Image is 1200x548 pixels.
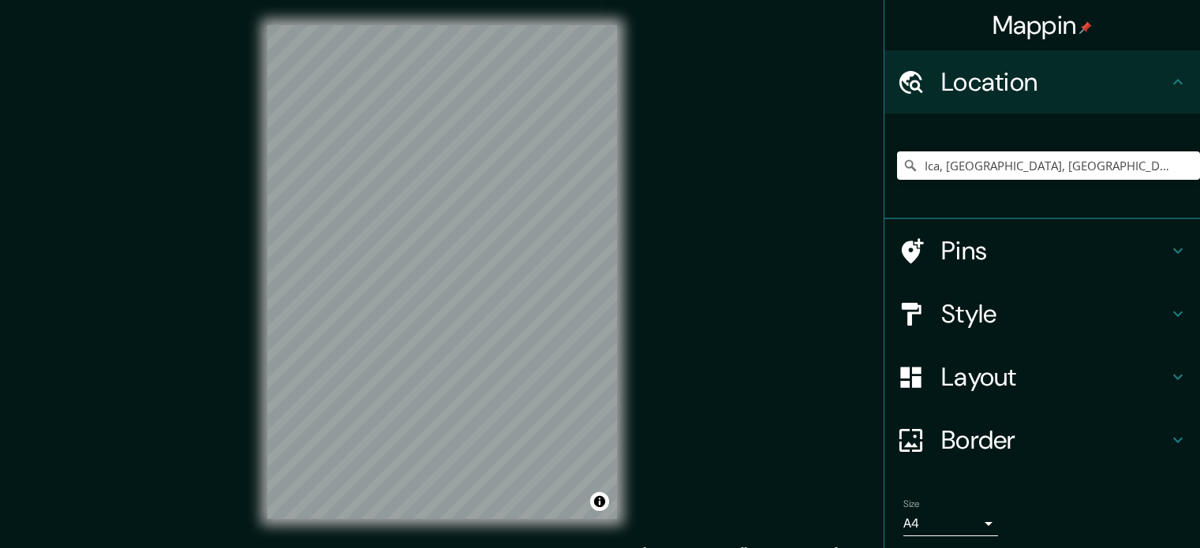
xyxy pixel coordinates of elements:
h4: Border [941,424,1168,456]
div: Location [884,50,1200,114]
label: Size [903,498,920,511]
h4: Location [941,66,1168,98]
canvas: Map [267,25,617,519]
div: Style [884,282,1200,345]
img: pin-icon.png [1079,21,1092,34]
h4: Mappin [993,9,1093,41]
button: Toggle attribution [590,492,609,511]
input: Pick your city or area [897,151,1200,180]
h4: Style [941,298,1168,330]
div: Border [884,408,1200,472]
div: Pins [884,219,1200,282]
div: A4 [903,511,998,536]
h4: Pins [941,235,1168,267]
div: Layout [884,345,1200,408]
h4: Layout [941,361,1168,393]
